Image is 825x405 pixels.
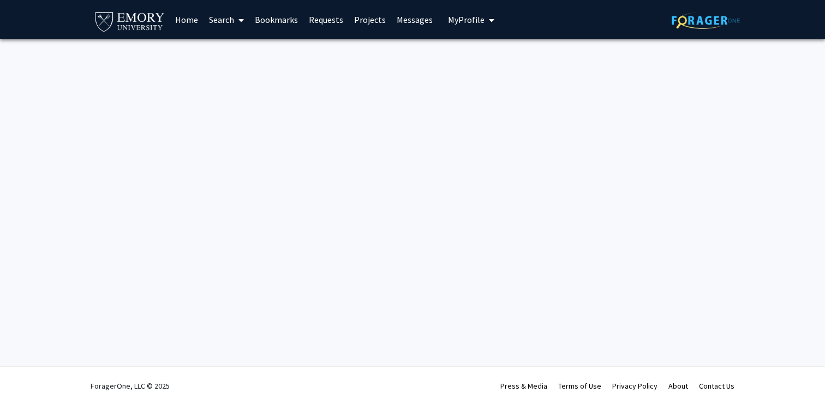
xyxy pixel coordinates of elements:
a: Contact Us [699,381,734,391]
a: About [668,381,688,391]
a: Terms of Use [558,381,601,391]
span: My Profile [448,14,485,25]
img: ForagerOne Logo [672,12,740,29]
a: Search [204,1,249,39]
a: Messages [391,1,438,39]
a: Bookmarks [249,1,303,39]
a: Privacy Policy [612,381,657,391]
a: Projects [349,1,391,39]
img: Emory University Logo [93,9,166,33]
a: Requests [303,1,349,39]
a: Home [170,1,204,39]
div: ForagerOne, LLC © 2025 [91,367,170,405]
a: Press & Media [500,381,547,391]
